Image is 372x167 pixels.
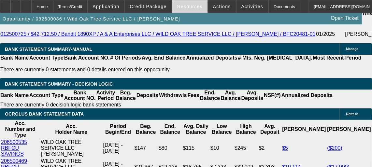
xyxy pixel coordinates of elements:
[346,112,358,116] span: Refresh
[0,31,316,37] a: 012500725 / $42,712.50 / Bandit 1890XP / A & A Enterprises LLC / WILD OAK TREE SERVICE LLC / [PER...
[134,120,158,139] th: Beg. Balance
[177,4,203,9] span: Resources
[103,139,134,158] td: [DATE] - [DATE]
[96,90,116,102] th: Activity Period
[346,47,358,51] span: Manage
[213,4,231,9] span: Actions
[93,4,119,9] span: Application
[0,67,362,73] p: There are currently 0 statements and 0 details entered on this opportunity
[158,139,182,158] td: $80
[64,90,96,102] th: Bank Account NO.
[241,90,264,102] th: Avg. Deposits
[40,139,102,158] td: WILD OAK TREE SERVICE LLC [PERSON_NAME]
[281,90,333,102] th: Annualized Deposits
[125,0,172,13] button: Credit Package
[141,55,186,61] th: Avg. End Balance
[136,90,159,102] th: Deposits
[134,139,158,158] td: $147
[183,120,209,139] th: Avg. Daily Balance
[103,120,134,139] th: Period Begin/End
[259,120,281,139] th: Avg. Deposit
[130,4,167,9] span: Credit Package
[5,47,92,52] span: BANK STATEMENT SUMMARY-MANUAL
[313,55,362,61] th: Most Recent Period
[158,120,182,139] th: End. Balance
[241,4,264,9] span: Activities
[327,146,342,151] a: ($200)
[316,25,345,43] td: 01/2025
[29,90,64,102] th: Account Type
[282,146,288,151] a: $5
[220,90,241,102] th: Avg. Balance
[183,139,209,158] td: $115
[5,81,113,87] span: Bank Statement Summary - Decision Logic
[200,90,220,102] th: End. Balance
[40,120,102,139] th: Acc. Holder Name
[1,120,40,139] th: Acc. Number and Type
[3,16,180,21] span: Opportunity / 092500086 / Wild Oak Tree Service LLC / [PERSON_NAME]
[327,120,371,139] th: [PERSON_NAME]
[110,55,141,61] th: # Of Periods
[234,139,258,158] td: $245
[186,55,237,61] th: Annualized Deposits
[328,13,361,24] a: Open Ticket
[210,139,234,158] td: $10
[208,0,236,13] button: Actions
[159,90,187,102] th: Withdrawls
[5,112,84,117] span: OCROLUS BANK STATEMENT DATA
[115,90,136,102] th: Beg. Balance
[259,139,281,158] td: $2
[1,140,27,157] a: 206500535 RBFCU SAVINGS
[234,120,258,139] th: High Balance
[187,90,200,102] th: Fees
[264,90,281,102] th: NSF(#)
[64,55,110,61] th: Bank Account NO.
[172,0,207,13] button: Resources
[238,55,313,61] th: # Mts. Neg. [MEDICAL_DATA].
[29,55,64,61] th: Account Type
[210,120,234,139] th: Low Balance
[282,120,326,139] th: [PERSON_NAME]
[88,0,124,13] button: Application
[236,0,268,13] button: Activities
